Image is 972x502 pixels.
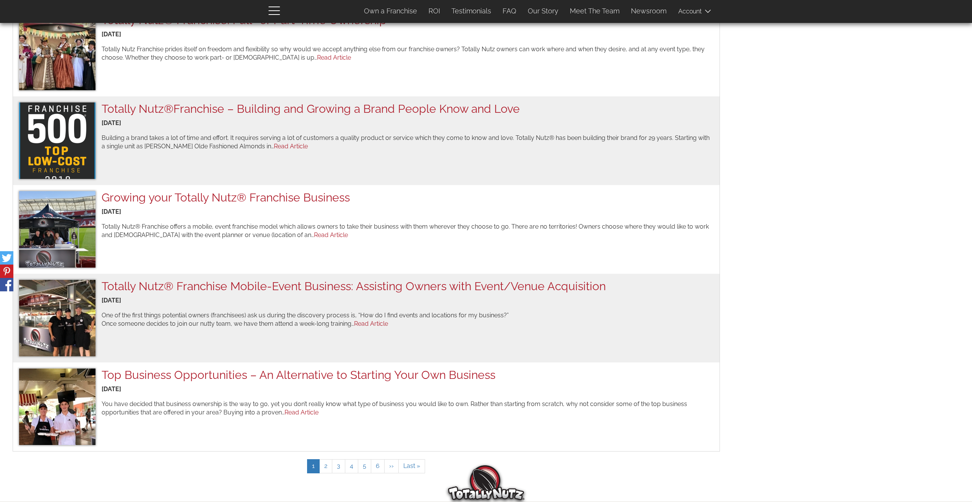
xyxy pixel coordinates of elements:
[19,14,95,90] img: img6649_1.jpg
[389,462,394,470] span: ››
[19,191,95,268] img: totallynutzcartatriotinto_1.jpg
[285,409,319,416] a: Read Article
[102,31,121,38] span: [DATE]
[102,191,350,204] a: Growing your Totally Nutz® Franchise Business
[314,231,348,239] a: Read Article
[403,462,420,470] span: Last »
[423,3,446,19] a: ROI
[102,102,520,115] a: Totally Nutz®Franchise – Building and Growing a Brand People Know and Love
[564,3,625,19] a: Meet The Team
[19,311,713,329] div: One of the first things potential owners (franchisees) ask us during the discovery process is, “H...
[448,465,524,500] img: Totally Nutz Logo
[19,369,95,445] img: img5628_0.jpg
[625,3,672,19] a: Newsroom
[102,119,121,127] span: [DATE]
[354,320,388,327] a: Read Article
[102,385,121,393] span: [DATE]
[345,459,358,473] a: 4
[358,459,371,473] a: 5
[19,134,713,151] div: Building a brand takes a lot of time and effort. It requires serving a lot of customers a quality...
[522,3,564,19] a: Our Story
[102,279,606,293] a: Totally Nutz® Franchise Mobile-Event Business: Assisting Owners with Event/Venue Acquisition
[19,280,95,356] img: fc-dallas3-2018_1.jpeg
[102,297,121,304] span: [DATE]
[19,320,713,328] p: Once someone decides to join our nutty team, we have them attend a week-long training…
[358,3,423,19] a: Own a Franchise
[371,459,385,473] a: 6
[274,143,308,150] a: Read Article
[317,54,351,61] a: Read Article
[19,45,713,63] div: Totally Nutz Franchise prides itself on freedom and flexibility so why would we accept anything e...
[102,208,121,215] span: [DATE]
[307,459,320,473] a: 1
[446,3,497,19] a: Testimonials
[319,459,332,473] a: 2
[102,368,495,382] a: Top Business Opportunities – An Alternative to Starting Your Own Business
[332,459,345,473] a: 3
[19,400,713,418] div: You have decided that business ownership is the way to go, yet you don’t really know what type of...
[497,3,522,19] a: FAQ
[19,102,95,179] img: f500toplowcostbadge2019-01-1_1.png
[19,223,713,240] div: Totally Nutz® Franchise offers a mobile, event franchise model which allows owners to take their ...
